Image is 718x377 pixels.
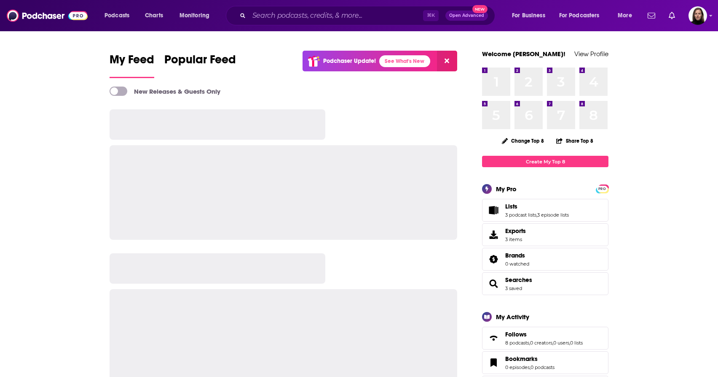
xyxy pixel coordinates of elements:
[537,212,569,218] a: 3 episode lists
[323,57,376,65] p: Podchaser Update!
[482,223,608,246] a: Exports
[482,272,608,295] span: Searches
[485,278,502,290] a: Searches
[505,203,569,210] a: Lists
[174,9,220,22] button: open menu
[110,87,220,96] a: New Releases & Guests Only
[644,8,659,23] a: Show notifications dropdown
[179,10,209,22] span: Monitoring
[536,212,537,218] span: ,
[505,212,536,218] a: 3 podcast lists
[505,285,522,291] a: 3 saved
[485,357,502,369] a: Bookmarks
[497,136,549,146] button: Change Top 8
[512,10,545,22] span: For Business
[496,185,517,193] div: My Pro
[505,331,527,338] span: Follows
[505,340,529,346] a: 8 podcasts
[505,355,538,363] span: Bookmarks
[618,10,632,22] span: More
[449,14,484,18] span: Open Advanced
[552,340,553,346] span: ,
[665,8,678,23] a: Show notifications dropdown
[104,10,129,22] span: Podcasts
[110,52,154,78] a: My Feed
[559,10,600,22] span: For Podcasters
[485,229,502,241] span: Exports
[139,9,168,22] a: Charts
[505,227,526,235] span: Exports
[505,261,529,267] a: 0 watched
[445,11,488,21] button: Open AdvancedNew
[556,133,594,149] button: Share Top 8
[7,8,88,24] img: Podchaser - Follow, Share and Rate Podcasts
[505,252,529,259] a: Brands
[496,313,529,321] div: My Activity
[485,253,502,265] a: Brands
[689,6,707,25] button: Show profile menu
[689,6,707,25] span: Logged in as BevCat3
[506,9,556,22] button: open menu
[530,340,552,346] a: 0 creators
[689,6,707,25] img: User Profile
[505,203,517,210] span: Lists
[423,10,439,21] span: ⌘ K
[164,52,236,72] span: Popular Feed
[505,355,555,363] a: Bookmarks
[505,276,532,284] a: Searches
[554,9,612,22] button: open menu
[485,204,502,216] a: Lists
[110,52,154,72] span: My Feed
[553,340,569,346] a: 0 users
[612,9,643,22] button: open menu
[249,9,423,22] input: Search podcasts, credits, & more...
[234,6,503,25] div: Search podcasts, credits, & more...
[505,331,583,338] a: Follows
[482,248,608,271] span: Brands
[99,9,140,22] button: open menu
[505,236,526,242] span: 3 items
[597,186,607,192] span: PRO
[482,327,608,350] span: Follows
[379,55,430,67] a: See What's New
[574,50,608,58] a: View Profile
[597,185,607,192] a: PRO
[530,364,555,370] a: 0 podcasts
[505,364,530,370] a: 0 episodes
[485,332,502,344] a: Follows
[530,364,530,370] span: ,
[482,50,565,58] a: Welcome [PERSON_NAME]!
[482,351,608,374] span: Bookmarks
[505,252,525,259] span: Brands
[164,52,236,78] a: Popular Feed
[482,199,608,222] span: Lists
[570,340,583,346] a: 0 lists
[472,5,488,13] span: New
[145,10,163,22] span: Charts
[482,156,608,167] a: Create My Top 8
